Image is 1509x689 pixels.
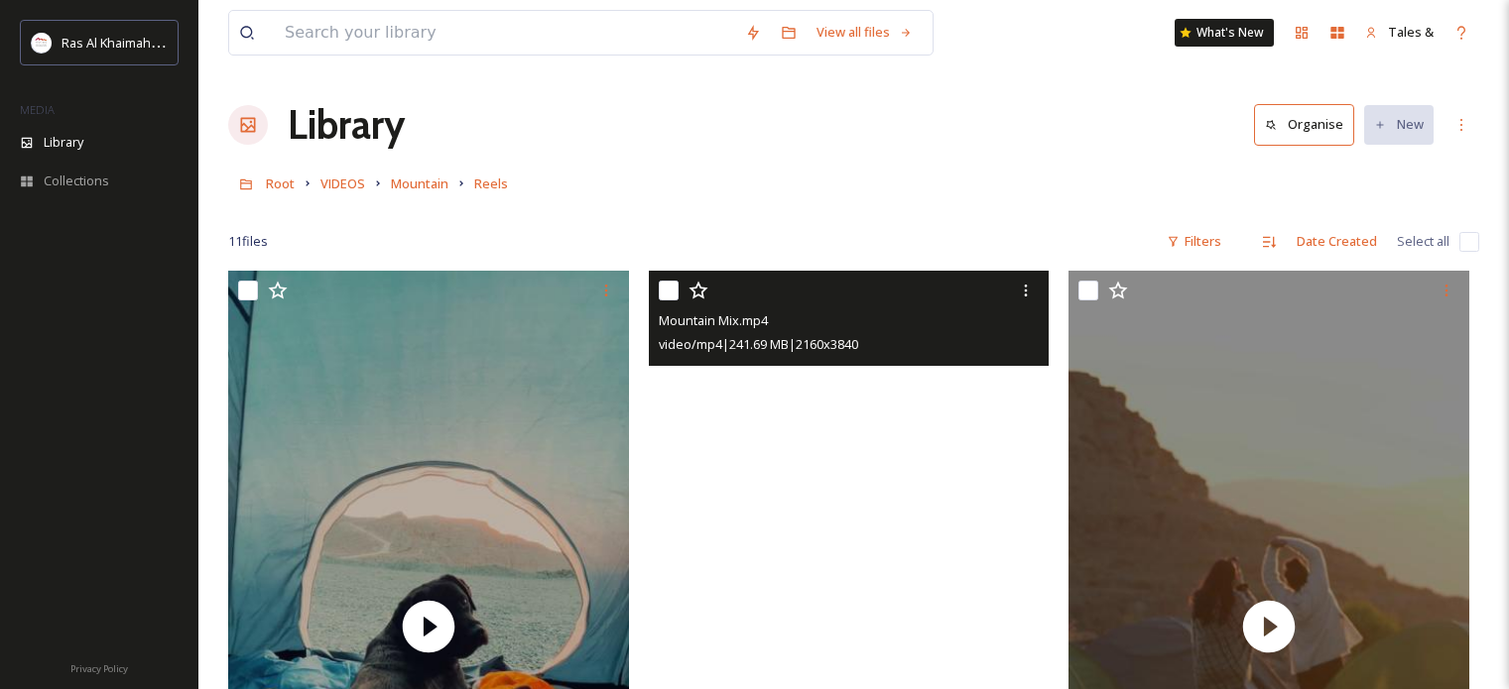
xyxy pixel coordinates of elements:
span: Library [44,133,83,152]
div: Date Created [1287,222,1387,261]
span: Tales & [1388,23,1434,41]
input: Search your library [275,11,735,55]
span: Mountain Mix.mp4 [659,311,768,329]
div: Filters [1157,222,1231,261]
span: Reels [474,174,508,192]
a: What's New [1175,19,1274,47]
span: Mountain [391,174,448,192]
span: Collections [44,172,109,190]
a: Privacy Policy [70,655,128,679]
img: Logo_RAKTDA_RGB-01.png [32,33,52,53]
span: 11 file s [228,232,268,251]
a: View all files [807,13,923,52]
span: MEDIA [20,102,55,117]
a: Library [288,95,405,155]
button: Organise [1254,104,1354,145]
span: Select all [1397,232,1449,251]
a: Root [266,172,295,195]
a: VIDEOS [320,172,365,195]
a: Mountain [391,172,448,195]
span: Ras Al Khaimah Tourism Development Authority [62,33,342,52]
span: Privacy Policy [70,662,128,675]
span: VIDEOS [320,174,365,192]
a: Tales & [1355,13,1444,52]
a: Reels [474,172,508,195]
span: Root [266,174,295,192]
button: New [1364,105,1434,144]
span: video/mp4 | 241.69 MB | 2160 x 3840 [659,335,858,353]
